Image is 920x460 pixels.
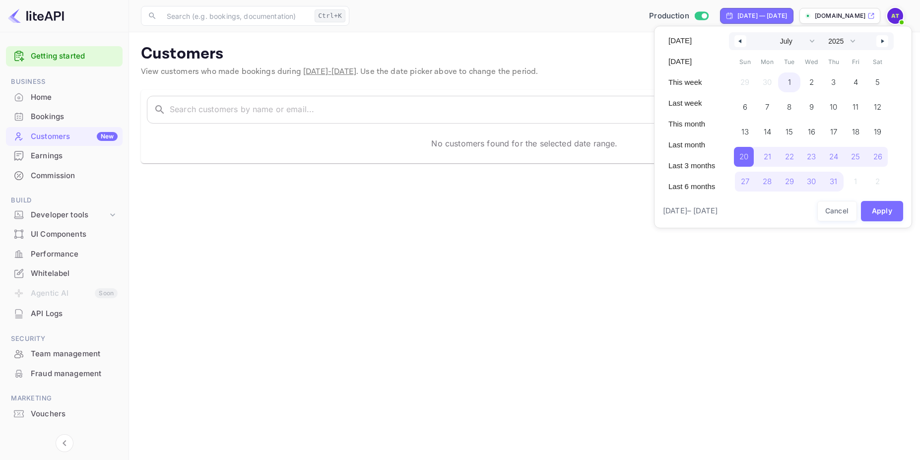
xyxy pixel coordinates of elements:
span: 18 [852,123,859,141]
span: 26 [873,148,882,166]
span: 14 [764,123,771,141]
span: 17 [830,123,837,141]
span: Wed [800,54,823,70]
button: 31 [822,169,845,189]
button: 28 [756,169,779,189]
span: 20 [739,148,748,166]
span: 10 [830,98,837,116]
button: 8 [778,95,800,115]
span: 23 [807,148,816,166]
button: 22 [778,144,800,164]
button: 6 [734,95,756,115]
span: 19 [874,123,881,141]
span: Tue [778,54,800,70]
button: Last 3 months [662,157,721,174]
button: 3 [822,70,845,90]
span: 11 [853,98,858,116]
span: [DATE] – [DATE] [663,205,718,217]
button: 10 [822,95,845,115]
button: 21 [756,144,779,164]
span: 31 [830,173,837,191]
button: 5 [867,70,889,90]
button: 2 [800,70,823,90]
span: Thu [822,54,845,70]
button: 19 [867,120,889,139]
span: Mon [756,54,779,70]
button: 12 [867,95,889,115]
span: 6 [743,98,747,116]
span: Sun [734,54,756,70]
button: 27 [734,169,756,189]
button: 26 [867,144,889,164]
button: [DATE] [662,32,721,49]
button: 16 [800,120,823,139]
span: 7 [765,98,769,116]
span: 13 [741,123,749,141]
button: 4 [845,70,867,90]
span: 28 [763,173,772,191]
span: Fri [845,54,867,70]
button: 13 [734,120,756,139]
span: 4 [854,73,858,91]
button: 30 [800,169,823,189]
span: 15 [786,123,793,141]
button: Last 6 months [662,178,721,195]
span: 2 [809,73,814,91]
button: 11 [845,95,867,115]
button: 15 [778,120,800,139]
button: 20 [734,144,756,164]
span: 22 [785,148,794,166]
span: 9 [809,98,814,116]
span: 3 [831,73,836,91]
button: 18 [845,120,867,139]
button: 17 [822,120,845,139]
span: 30 [807,173,816,191]
span: 5 [875,73,880,91]
span: 16 [808,123,815,141]
button: 1 [778,70,800,90]
span: 8 [787,98,791,116]
span: 12 [874,98,881,116]
button: Cancel [817,201,857,221]
button: This week [662,74,721,91]
span: 25 [851,148,860,166]
button: 9 [800,95,823,115]
button: 23 [800,144,823,164]
button: Apply [861,201,904,221]
span: 27 [741,173,749,191]
button: [DATE] [662,53,721,70]
span: Sat [867,54,889,70]
span: 29 [785,173,794,191]
button: 29 [778,169,800,189]
button: 25 [845,144,867,164]
button: 7 [756,95,779,115]
button: Last week [662,95,721,112]
button: 24 [822,144,845,164]
button: This month [662,116,721,132]
span: 1 [788,73,791,91]
span: 24 [829,148,838,166]
button: Last month [662,136,721,153]
button: 14 [756,120,779,139]
span: 21 [764,148,771,166]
